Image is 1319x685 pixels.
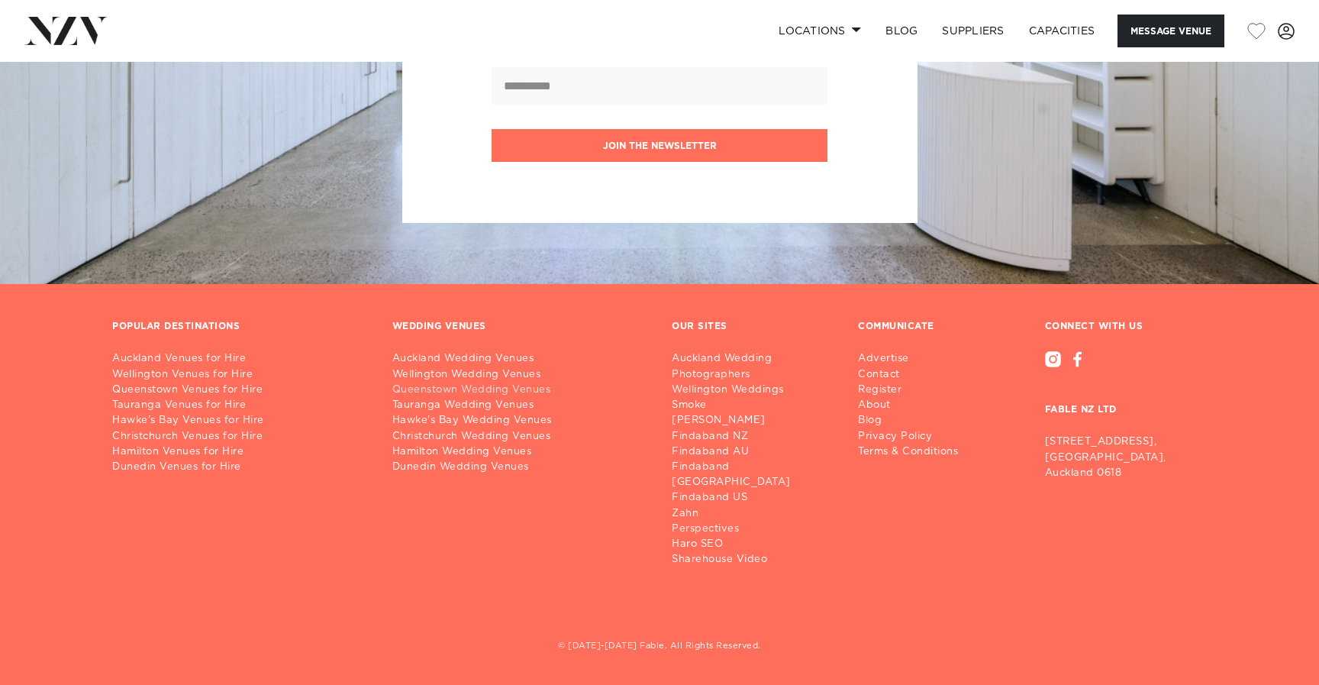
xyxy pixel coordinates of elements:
[112,429,368,444] a: Christchurch Venues for Hire
[24,17,108,44] img: nzv-logo.png
[392,429,648,444] a: Christchurch Wedding Venues
[112,383,368,398] a: Queenstown Venues for Hire
[392,383,648,398] a: Queenstown Wedding Venues
[392,351,648,367] a: Auckland Wedding Venues
[112,413,368,428] a: Hawke's Bay Venues for Hire
[672,321,727,333] h3: OUR SITES
[858,321,934,333] h3: COMMUNICATE
[672,413,834,428] a: [PERSON_NAME]
[858,351,970,367] a: Advertise
[112,367,368,383] a: Wellington Venues for Hire
[392,460,648,475] a: Dunedin Wedding Venues
[930,15,1016,47] a: SUPPLIERS
[392,413,648,428] a: Hawke's Bay Wedding Venues
[1045,321,1207,333] h3: CONNECT WITH US
[392,321,486,333] h3: WEDDING VENUES
[112,460,368,475] a: Dunedin Venues for Hire
[672,490,834,506] a: Findaband US
[858,367,970,383] a: Contact
[112,351,368,367] a: Auckland Venues for Hire
[112,321,240,333] h3: POPULAR DESTINATIONS
[492,129,827,162] button: Join the newsletter
[112,398,368,413] a: Tauranga Venues for Hire
[873,15,930,47] a: BLOG
[392,367,648,383] a: Wellington Wedding Venues
[1117,15,1224,47] button: Message Venue
[112,641,1207,654] h5: © [DATE]-[DATE] Fable. All Rights Reserved.
[112,444,368,460] a: Hamilton Venues for Hire
[672,398,834,413] a: Smoke
[392,444,648,460] a: Hamilton Wedding Venues
[858,413,970,428] a: Blog
[672,351,834,382] a: Auckland Wedding Photographers
[672,506,834,522] a: Zahn
[392,398,648,413] a: Tauranga Wedding Venues
[672,383,834,398] a: Wellington Weddings
[858,444,970,460] a: Terms & Conditions
[672,537,834,552] a: Haro SEO
[858,398,970,413] a: About
[1045,435,1207,480] p: [STREET_ADDRESS], [GEOGRAPHIC_DATA], Auckland 0618
[1017,15,1108,47] a: Capacities
[672,429,834,444] a: Findaband NZ
[766,15,873,47] a: Locations
[1045,367,1207,428] h3: FABLE NZ LTD
[858,429,970,444] a: Privacy Policy
[672,552,834,567] a: Sharehouse Video
[672,522,834,537] a: Perspectives
[858,383,970,398] a: Register
[672,460,834,490] a: Findaband [GEOGRAPHIC_DATA]
[672,444,834,460] a: Findaband AU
